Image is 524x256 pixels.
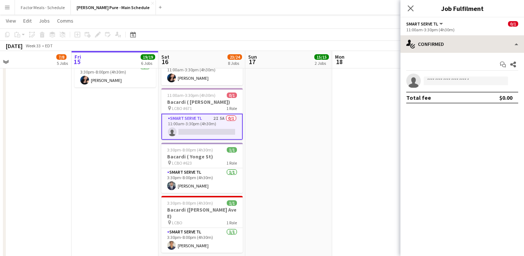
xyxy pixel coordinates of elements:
[406,21,438,27] span: Smart Serve TL
[3,16,19,25] a: View
[23,17,32,24] span: Edit
[161,143,243,193] app-job-card: 3:30pm-8:00pm (4h30m)1/1Bacardi ( Yonge St) LCBO #6231 RoleSmart Serve TL1/13:30pm-8:00pm (4h30m)...
[499,94,512,101] div: $0.00
[161,153,243,160] h3: Bacardi ( Yonge St)
[161,114,243,140] app-card-role: Smart Serve TL2I5A0/111:00am-3:30pm (4h30m)
[161,228,243,253] app-card-role: Smart Serve TL1/13:30pm-8:00pm (4h30m)[PERSON_NAME]
[315,60,328,66] div: 2 Jobs
[161,168,243,193] app-card-role: Smart Serve TL1/13:30pm-8:00pm (4h30m)[PERSON_NAME]
[6,17,16,24] span: View
[6,42,23,50] div: [DATE]
[167,147,213,153] span: 3:30pm-8:00pm (4h30m)
[400,35,524,53] div: Confirmed
[161,60,243,85] app-card-role: Smart Serve TL1/111:00am-3:30pm (4h30m)[PERSON_NAME]
[406,27,518,32] div: 11:00am-3:30pm (4h30m)
[314,54,329,60] span: 15/15
[226,160,237,166] span: 1 Role
[161,206,243,220] h3: Bacardi ([PERSON_NAME] Ave E)
[406,94,431,101] div: Total fee
[161,196,243,253] app-job-card: 3:30pm-8:00pm (4h30m)1/1Bacardi ([PERSON_NAME] Ave E) LCBO1 RoleSmart Serve TL1/13:30pm-8:00pm (4...
[36,16,53,25] a: Jobs
[334,58,344,66] span: 18
[227,54,242,60] span: 23/24
[71,0,156,15] button: [PERSON_NAME] Pure - Main Schedule
[335,54,344,60] span: Mon
[39,17,50,24] span: Jobs
[74,54,81,60] span: Fri
[45,43,53,48] div: EDT
[161,54,169,60] span: Sat
[247,58,257,66] span: 17
[167,92,215,98] span: 11:00am-3:30pm (4h30m)
[172,106,192,111] span: LCBO #671
[161,88,243,140] app-job-card: 11:00am-3:30pm (4h30m)0/1Bacardi ( [PERSON_NAME]) LCBO #6711 RoleSmart Serve TL2I5A0/111:00am-3:3...
[15,0,71,15] button: Factor Meals - Schedule
[227,200,237,206] span: 1/1
[248,54,257,60] span: Sun
[24,43,42,48] span: Week 33
[57,17,73,24] span: Comms
[228,60,242,66] div: 8 Jobs
[20,16,35,25] a: Edit
[406,21,444,27] button: Smart Serve TL
[167,200,213,206] span: 3:30pm-8:00pm (4h30m)
[141,54,155,60] span: 19/19
[57,60,68,66] div: 5 Jobs
[160,58,169,66] span: 16
[74,63,156,87] app-card-role: Smart Serve TL1/13:30pm-8:00pm (4h30m)[PERSON_NAME]
[172,160,192,166] span: LCBO #623
[227,92,237,98] span: 0/1
[56,54,66,60] span: 7/8
[54,16,76,25] a: Comms
[73,58,81,66] span: 15
[172,220,182,225] span: LCBO
[400,4,524,13] h3: Job Fulfilment
[226,106,237,111] span: 1 Role
[161,99,243,105] h3: Bacardi ( [PERSON_NAME])
[227,147,237,153] span: 1/1
[141,60,155,66] div: 6 Jobs
[508,21,518,27] span: 0/1
[226,220,237,225] span: 1 Role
